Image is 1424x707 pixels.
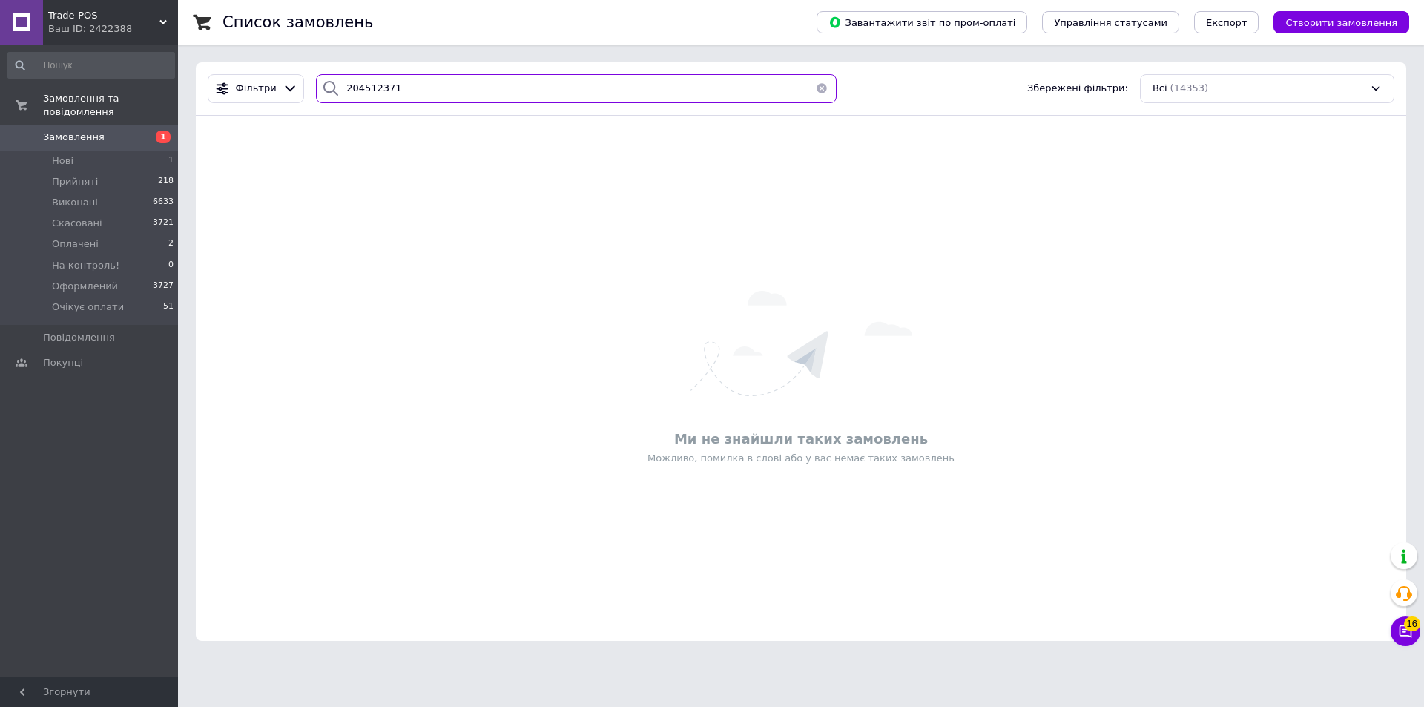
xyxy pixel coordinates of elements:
button: Створити замовлення [1273,11,1409,33]
span: Повідомлення [43,331,115,344]
span: 218 [158,175,174,188]
span: Виконані [52,196,98,209]
div: Ми не знайшли таких замовлень [203,430,1399,448]
span: Скасовані [52,217,102,230]
span: Оформлений [52,280,118,293]
span: Експорт [1206,17,1247,28]
span: (14353) [1170,82,1209,93]
span: 51 [163,300,174,314]
div: Можливо, помилка в слові або у вас немає таких замовлень [203,452,1399,465]
span: 1 [156,131,171,143]
button: Експорт [1194,11,1259,33]
span: 0 [168,259,174,272]
button: Очистить [807,74,837,103]
span: Замовлення [43,131,105,144]
span: Фільтри [236,82,277,96]
span: На контроль! [52,259,119,272]
span: Замовлення та повідомлення [43,92,178,119]
button: Управління статусами [1042,11,1179,33]
span: 1 [168,154,174,168]
span: Всі [1153,82,1167,96]
span: 3727 [153,280,174,293]
span: 2 [168,237,174,251]
span: 3721 [153,217,174,230]
span: Покупці [43,356,83,369]
button: Чат з покупцем16 [1391,616,1420,646]
span: Управління статусами [1054,17,1167,28]
span: Оплачені [52,237,99,251]
span: Прийняті [52,175,98,188]
h1: Список замовлень [222,13,373,31]
input: Пошук [7,52,175,79]
img: Нічого не знайдено [690,291,912,396]
span: Створити замовлення [1285,17,1397,28]
span: Завантажити звіт по пром-оплаті [828,16,1015,29]
span: 16 [1404,616,1420,631]
div: Ваш ID: 2422388 [48,22,178,36]
a: Створити замовлення [1259,16,1409,27]
span: Очікує оплати [52,300,124,314]
span: Trade-POS [48,9,159,22]
input: Пошук за номером замовлення, ПІБ покупця, номером телефону, Email, номером накладної [316,74,837,103]
span: Нові [52,154,73,168]
button: Завантажити звіт по пром-оплаті [817,11,1027,33]
span: Збережені фільтри: [1027,82,1128,96]
span: 6633 [153,196,174,209]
